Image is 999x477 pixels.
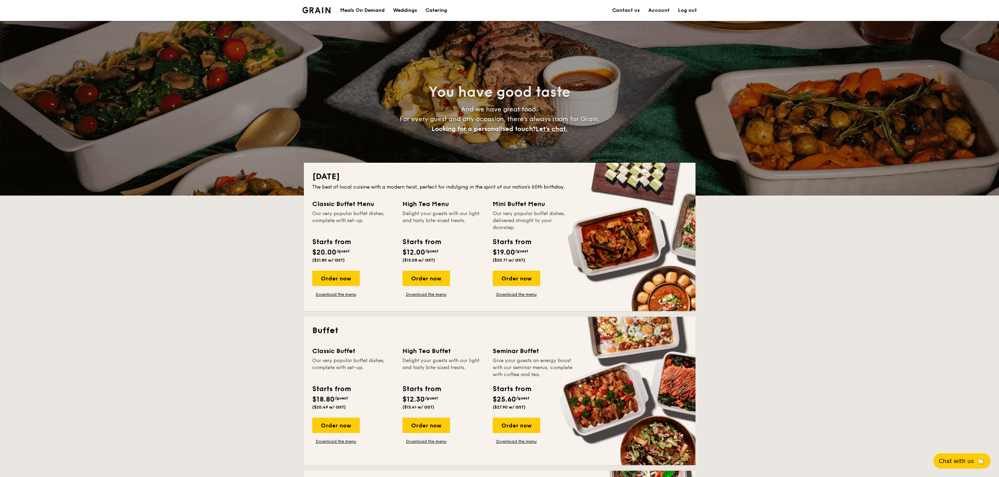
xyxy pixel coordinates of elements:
[312,248,336,257] span: $20.00
[493,439,540,444] a: Download the menu
[402,357,484,378] div: Delight your guests with our light and tasty bite-sized treats.
[402,292,450,297] a: Download the menu
[312,405,346,410] span: ($20.49 w/ GST)
[493,248,515,257] span: $19.00
[312,384,350,394] div: Starts from
[493,210,575,231] div: Our very popular buffet dishes, delivered straight to your doorstep.
[312,237,350,247] div: Starts from
[312,439,360,444] a: Download the menu
[402,439,450,444] a: Download the menu
[312,210,394,231] div: Our very popular buffet dishes, complete with set-up.
[429,84,570,101] span: You have good taste
[312,346,394,356] div: Classic Buffet
[302,7,331,13] a: Logotype
[402,248,425,257] span: $12.00
[933,453,991,469] button: Chat with us🦙
[493,395,516,404] span: $25.60
[312,357,394,378] div: Our very popular buffet dishes, complete with set-up.
[431,125,536,133] span: Looking for a personalised touch?
[400,105,600,133] span: And we have great food. For every guest and any occasion, there’s always room for Grain.
[939,458,974,464] span: Chat with us
[402,405,434,410] span: ($13.41 w/ GST)
[493,357,575,378] div: Give your guests an energy boost with our seminar menus, complete with coffee and tea.
[493,292,540,297] a: Download the menu
[402,199,484,209] div: High Tea Menu
[312,292,360,297] a: Download the menu
[425,249,438,254] span: /guest
[425,396,438,401] span: /guest
[312,325,687,336] h2: Buffet
[977,457,985,465] span: 🦙
[515,249,528,254] span: /guest
[402,237,441,247] div: Starts from
[302,7,331,13] img: Grain
[312,395,335,404] span: $18.80
[312,199,394,209] div: Classic Buffet Menu
[312,271,360,286] div: Order now
[402,418,450,433] div: Order now
[336,249,350,254] span: /guest
[493,405,526,410] span: ($27.90 w/ GST)
[536,125,568,133] span: Let's chat.
[402,271,450,286] div: Order now
[402,346,484,356] div: High Tea Buffet
[312,258,345,263] span: ($21.80 w/ GST)
[312,184,687,191] div: The best of local cuisine with a modern twist, perfect for indulging in the spirit of our nation’...
[493,384,531,394] div: Starts from
[493,237,531,247] div: Starts from
[493,271,540,286] div: Order now
[402,395,425,404] span: $12.30
[335,396,348,401] span: /guest
[516,396,529,401] span: /guest
[402,258,435,263] span: ($13.08 w/ GST)
[402,210,484,231] div: Delight your guests with our light and tasty bite-sized treats.
[402,384,441,394] div: Starts from
[312,418,360,433] div: Order now
[493,199,575,209] div: Mini Buffet Menu
[312,171,687,182] h2: [DATE]
[493,258,525,263] span: ($20.71 w/ GST)
[493,418,540,433] div: Order now
[493,346,575,356] div: Seminar Buffet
